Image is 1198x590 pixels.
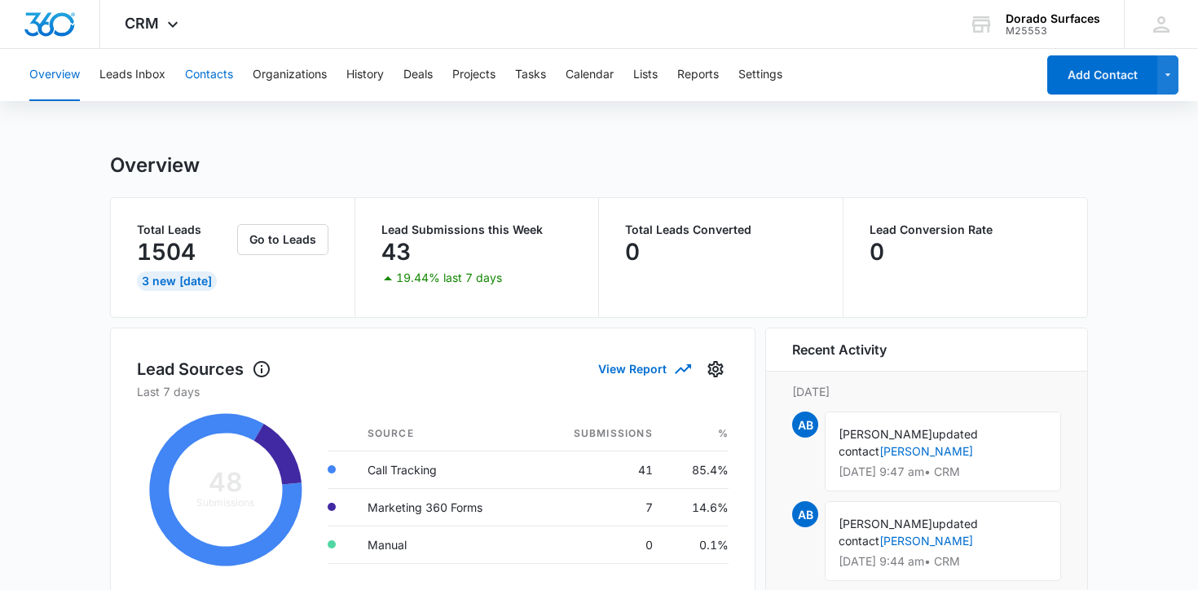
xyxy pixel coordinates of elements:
p: 19.44% last 7 days [396,272,502,284]
button: Contacts [185,49,233,101]
button: Settings [738,49,782,101]
td: 0 [532,526,665,563]
p: Total Leads Converted [625,224,817,236]
a: Go to Leads [237,232,328,246]
span: AB [792,412,818,438]
div: account name [1006,12,1100,25]
p: [DATE] 9:47 am • CRM [839,466,1047,478]
p: [DATE] 9:44 am • CRM [839,556,1047,567]
span: AB [792,501,818,527]
p: 0 [625,239,640,265]
button: Organizations [253,49,327,101]
a: [PERSON_NAME] [879,534,973,548]
p: 43 [381,239,411,265]
p: Last 7 days [137,383,729,400]
div: account id [1006,25,1100,37]
th: % [666,416,729,451]
p: [DATE] [792,383,1061,400]
p: Lead Conversion Rate [870,224,1062,236]
p: Lead Submissions this Week [381,224,573,236]
button: View Report [598,354,689,383]
td: 41 [532,451,665,488]
div: 3 New [DATE] [137,271,217,291]
button: History [346,49,384,101]
button: Deals [403,49,433,101]
td: Call Tracking [355,451,533,488]
button: Overview [29,49,80,101]
h1: Lead Sources [137,357,271,381]
span: [PERSON_NAME] [839,517,932,531]
button: Tasks [515,49,546,101]
th: Source [355,416,533,451]
td: 85.4% [666,451,729,488]
p: Total Leads [137,224,234,236]
td: 7 [532,488,665,526]
button: Leads Inbox [99,49,165,101]
button: Settings [703,356,729,382]
button: Calendar [566,49,614,101]
h6: Recent Activity [792,340,887,359]
button: Add Contact [1047,55,1157,95]
th: Submissions [532,416,665,451]
span: CRM [125,15,159,32]
h1: Overview [110,153,200,178]
td: 0.1% [666,526,729,563]
button: Reports [677,49,719,101]
button: Go to Leads [237,224,328,255]
button: Projects [452,49,495,101]
a: [PERSON_NAME] [879,444,973,458]
td: Manual [355,526,533,563]
span: [PERSON_NAME] [839,427,932,441]
button: Lists [633,49,658,101]
p: 1504 [137,239,196,265]
td: 14.6% [666,488,729,526]
td: Marketing 360 Forms [355,488,533,526]
p: 0 [870,239,884,265]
